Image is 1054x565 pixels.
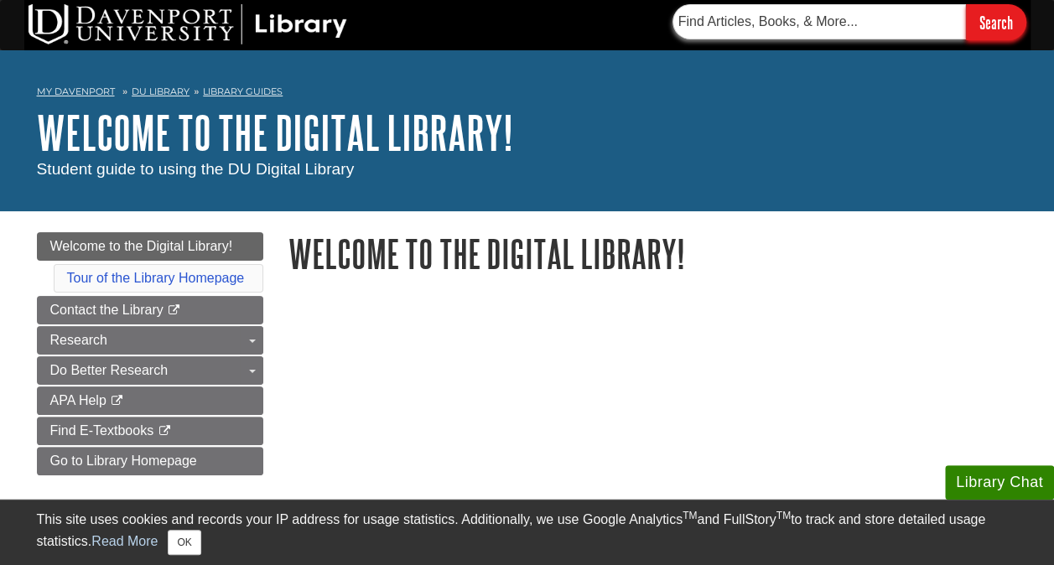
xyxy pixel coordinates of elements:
[91,534,158,548] a: Read More
[158,426,172,437] i: This link opens in a new window
[37,85,115,99] a: My Davenport
[50,454,197,468] span: Go to Library Homepage
[37,80,1018,107] nav: breadcrumb
[288,232,1018,275] h1: Welcome to the Digital Library!
[167,305,181,316] i: This link opens in a new window
[37,326,263,355] a: Research
[37,160,355,178] span: Student guide to using the DU Digital Library
[50,423,154,438] span: Find E-Textbooks
[683,510,697,521] sup: TM
[110,396,124,407] i: This link opens in a new window
[672,4,1026,40] form: Searches DU Library's articles, books, and more
[672,4,966,39] input: Find Articles, Books, & More...
[50,393,106,407] span: APA Help
[50,303,164,317] span: Contact the Library
[132,86,190,97] a: DU Library
[776,510,791,521] sup: TM
[203,86,283,97] a: Library Guides
[37,417,263,445] a: Find E-Textbooks
[966,4,1026,40] input: Search
[50,363,169,377] span: Do Better Research
[29,4,347,44] img: DU Library
[37,106,513,158] a: Welcome to the Digital Library!
[67,271,245,285] a: Tour of the Library Homepage
[37,232,263,261] a: Welcome to the Digital Library!
[37,356,263,385] a: Do Better Research
[50,333,107,347] span: Research
[37,510,1018,555] div: This site uses cookies and records your IP address for usage statistics. Additionally, we use Goo...
[37,447,263,475] a: Go to Library Homepage
[37,296,263,324] a: Contact the Library
[50,239,233,253] span: Welcome to the Digital Library!
[945,465,1054,500] button: Library Chat
[168,530,200,555] button: Close
[37,386,263,415] a: APA Help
